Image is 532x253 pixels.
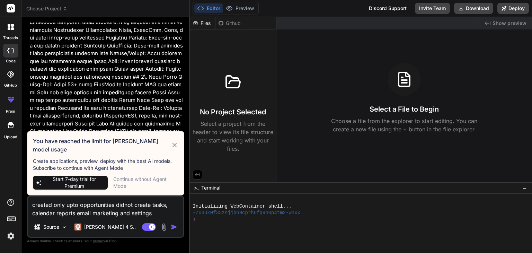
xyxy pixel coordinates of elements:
img: Pick Models [61,224,67,230]
div: Discord Support [365,3,411,14]
img: Claude 4 Sonnet [74,224,81,230]
p: Always double-check its answers. Your in Bind [27,238,184,244]
p: Source [43,224,59,230]
span: Terminal [201,184,220,191]
div: Github [215,20,244,27]
h3: No Project Selected [200,107,266,117]
span: Initializing WebContainer shell... [193,203,291,210]
button: Download [454,3,493,14]
label: prem [6,108,15,114]
img: icon [171,224,178,230]
button: Invite Team [415,3,450,14]
label: GitHub [4,82,17,88]
span: privacy [93,239,105,243]
label: code [6,58,16,64]
p: [PERSON_NAME] 4 S.. [84,224,136,230]
button: Start 7-day trial for Premium [33,176,108,190]
span: Start 7-day trial for Premium [44,176,105,190]
textarea: created only upto opportunities didnot create tasks, calendar reports email marketing and settings [28,197,183,217]
button: Deploy [497,3,529,14]
span: ❯ [193,216,196,223]
div: Continue without Agent Mode [113,176,178,190]
span: >_ [194,184,199,191]
span: Show preview [493,20,526,27]
div: Files [190,20,215,27]
span: Choose Project [26,5,68,12]
img: attachment [160,223,168,231]
p: Select a project from the header to view its file structure and start working with your files. [193,120,273,153]
p: Choose a file from the explorer to start editing. You can create a new file using the + button in... [327,117,482,133]
img: settings [5,230,17,242]
span: ~/u3uk0f35zsjjbn9cprh6fq9h0p4tm2-wnxx [193,210,300,216]
span: − [523,184,526,191]
button: Preview [223,3,257,13]
label: Upload [4,134,17,140]
h3: Select a File to Begin [370,104,439,114]
label: threads [3,35,18,41]
button: Editor [194,3,223,13]
p: Create applications, preview, deploy with the best AI models. Subscribe to continue with Agent Mode [33,158,178,172]
button: − [521,182,528,193]
h3: You have reached the limit for [PERSON_NAME] model usage [33,137,171,154]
